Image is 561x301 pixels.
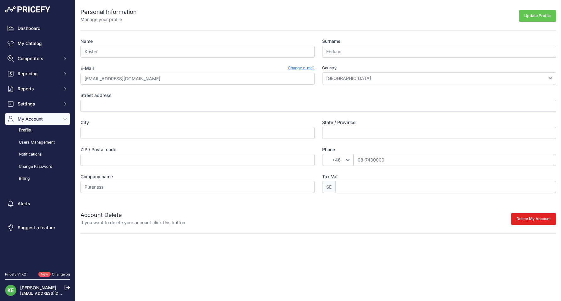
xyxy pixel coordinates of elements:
[5,38,70,49] a: My Catalog
[322,119,556,126] label: State / Province
[80,16,137,23] p: Manage your profile
[20,291,86,296] a: [EMAIL_ADDRESS][DOMAIN_NAME]
[18,101,59,107] span: Settings
[5,6,50,13] img: Pricefy Logo
[5,198,70,209] a: Alerts
[80,65,94,71] label: E-Mail
[80,38,315,44] label: Name
[80,119,315,126] label: City
[322,174,338,179] span: Tax Vat
[5,222,70,233] a: Suggest a feature
[5,68,70,79] button: Repricing
[5,113,70,125] button: My Account
[5,125,70,136] a: Profile
[5,23,70,264] nav: Sidebar
[52,272,70,276] a: Changelog
[80,8,137,16] h2: Personal Information
[5,137,70,148] a: Users Management
[322,146,556,153] label: Phone
[5,98,70,110] button: Settings
[5,53,70,64] button: Competitors
[18,71,59,77] span: Repricing
[20,285,56,290] a: [PERSON_NAME]
[511,213,556,225] button: Delete My Account
[322,38,556,44] label: Surname
[5,161,70,172] a: Change Password
[322,65,556,71] label: Country
[5,149,70,160] a: Notifications
[18,86,59,92] span: Reports
[38,272,51,277] span: New
[80,92,556,99] label: Street address
[18,55,59,62] span: Competitors
[80,211,185,219] h2: Account Delete
[18,116,59,122] span: My Account
[519,10,556,22] button: Update Profile
[80,219,185,226] p: If you want to delete your account click this button
[5,173,70,184] a: Billing
[5,23,70,34] a: Dashboard
[322,181,335,193] span: SE
[288,65,315,71] a: Change e-mail
[5,83,70,94] button: Reports
[5,272,26,277] div: Pricefy v1.7.2
[80,173,315,180] label: Company name
[80,146,315,153] label: ZIP / Postal code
